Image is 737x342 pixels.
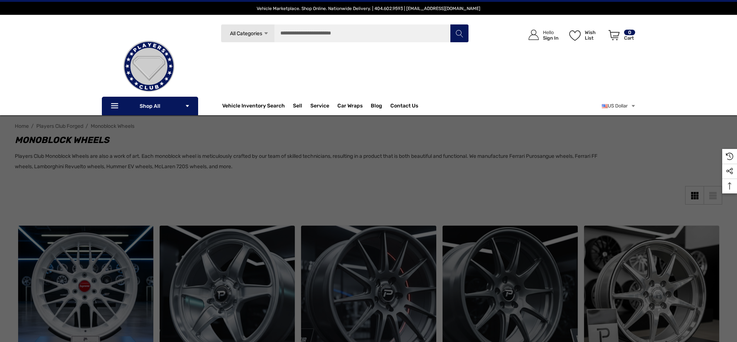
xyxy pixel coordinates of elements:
[608,30,620,40] svg: Review Your Cart
[605,22,636,51] a: Cart with 0 items
[624,30,635,35] p: 0
[726,153,733,160] svg: Recently Viewed
[110,102,121,110] svg: Icon Line
[293,99,310,113] a: Sell
[112,29,186,103] img: Players Club | Cars For Sale
[543,35,558,41] p: Sign In
[528,30,539,40] svg: Icon User Account
[221,24,274,43] a: All Categories Icon Arrow Down Icon Arrow Up
[257,6,480,11] span: Vehicle Marketplace. Shop Online. Nationwide Delivery. | 404.602.9593 | [EMAIL_ADDRESS][DOMAIN_NAME]
[602,99,636,113] a: USD
[337,99,371,113] a: Car Wraps
[520,22,562,48] a: Sign in
[726,167,733,175] svg: Social Media
[390,103,418,111] a: Contact Us
[371,103,382,111] a: Blog
[450,24,468,43] button: Search
[337,103,363,111] span: Car Wraps
[566,22,605,48] a: Wish List Wish List
[263,31,269,36] svg: Icon Arrow Down
[569,30,581,41] svg: Wish List
[222,103,285,111] a: Vehicle Inventory Search
[624,35,635,41] p: Cart
[102,97,198,115] p: Shop All
[230,30,262,37] span: All Categories
[722,182,737,190] svg: Top
[310,103,329,111] a: Service
[585,30,604,41] p: Wish List
[543,30,558,35] p: Hello
[293,103,302,111] span: Sell
[185,103,190,109] svg: Icon Arrow Down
